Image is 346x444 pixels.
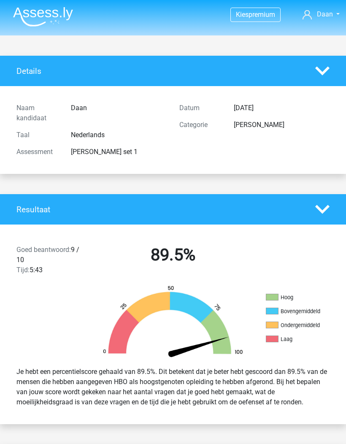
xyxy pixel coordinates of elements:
h4: Details [16,66,303,76]
div: Taal [10,130,65,140]
div: Nederlands [65,130,173,140]
span: Kies [236,11,249,19]
h4: Resultaat [16,205,303,214]
div: Daan [65,103,173,123]
span: premium [249,11,275,19]
div: Je hebt een percentielscore gehaald van 89.5%. Dit betekent dat je beter hebt gescoord dan 89.5% ... [10,363,336,411]
div: [PERSON_NAME] [227,120,336,130]
img: Assessly [13,7,73,27]
div: Assessment [10,147,65,157]
div: Datum [173,103,227,113]
div: [DATE] [227,103,336,113]
span: Daan [317,10,333,18]
span: Goed beantwoord: [16,246,71,254]
h2: 89.5% [98,245,248,265]
span: Tijd: [16,266,30,274]
div: Categorie [173,120,227,130]
a: Daan [303,9,340,19]
div: [PERSON_NAME] set 1 [65,147,173,157]
img: 90.da62de00dc71.png [93,285,253,360]
a: Kiespremium [231,9,280,20]
div: 9 / 10 5:43 [10,245,92,275]
div: Naam kandidaat [10,103,65,123]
